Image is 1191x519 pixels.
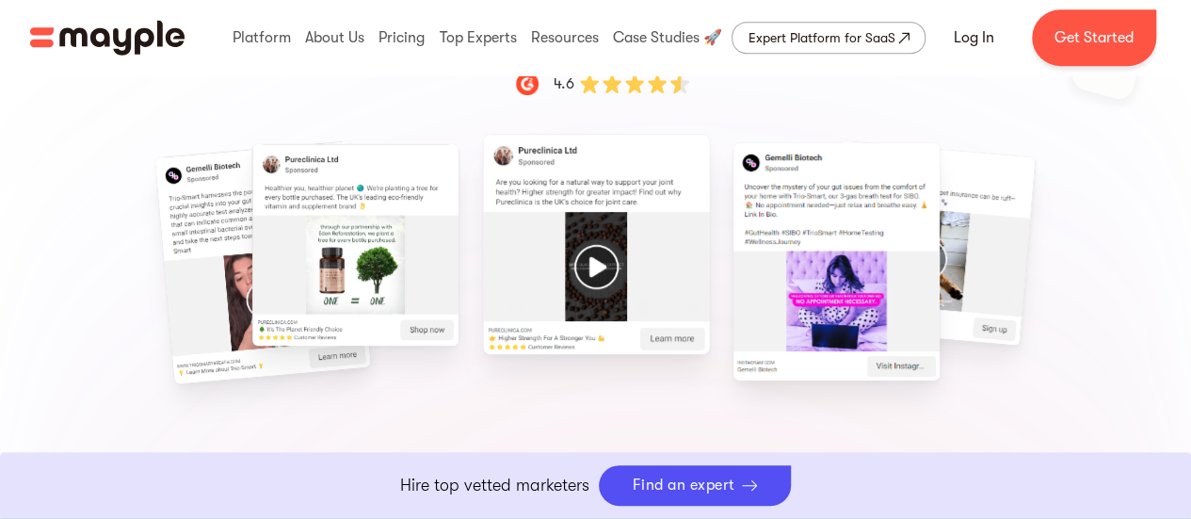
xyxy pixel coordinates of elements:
div: 1 / 15 [17,149,213,376]
div: 2 / 15 [257,149,453,341]
div: 4 / 15 [738,149,934,375]
div: Platform [228,8,296,68]
div: About Us [300,8,369,68]
div: Top Experts [435,8,522,68]
div: 5 / 15 [979,149,1175,337]
div: Pricing [374,8,429,68]
a: Log In [931,15,1017,60]
a: Expert Platform for SaaS [732,22,925,54]
a: home [30,20,185,56]
div: Find an expert [633,477,735,495]
iframe: Chat Widget [1097,429,1191,519]
div: Expert Platform for SaaS [748,26,894,49]
p: Hire top vetted marketers [400,473,589,498]
img: Mayple logo [30,20,185,56]
a: Get Started [1032,9,1156,66]
div: 3 / 15 [498,149,694,340]
div: 4.6 [554,73,574,95]
div: Resources [526,8,604,68]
